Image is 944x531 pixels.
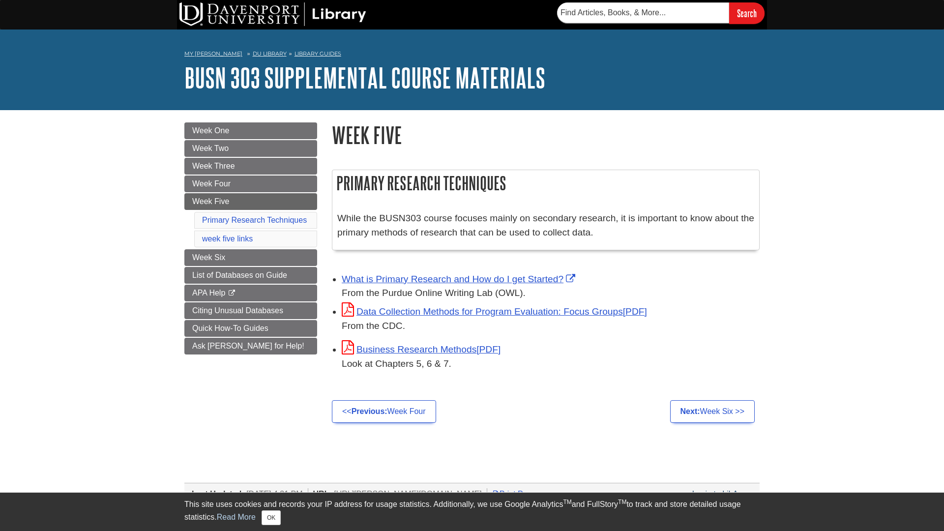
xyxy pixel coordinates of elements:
[563,499,571,505] sup: TM
[332,400,436,423] a: <<Previous:Week Four
[352,407,387,415] strong: Previous:
[342,306,647,317] a: Link opens in new window
[192,289,225,297] span: APA Help
[184,50,242,58] a: My [PERSON_NAME]
[184,122,317,354] div: Guide Page Menu
[202,216,307,224] a: Primary Research Techniques
[184,158,317,175] a: Week Three
[217,513,256,521] a: Read More
[184,267,317,284] a: List of Databases on Guide
[192,197,229,206] span: Week Five
[192,126,229,135] span: Week One
[557,2,765,24] form: Searches DU Library's articles, books, and more
[295,50,341,57] a: Library Guides
[334,490,482,498] span: [URL][PERSON_NAME][DOMAIN_NAME]
[253,50,287,57] a: DU Library
[192,162,235,170] span: Week Three
[342,344,501,354] a: Link opens in new window
[313,490,332,498] span: URL:
[228,290,236,296] i: This link opens in a new window
[729,2,765,24] input: Search
[184,499,760,525] div: This site uses cookies and records your IP address for usage statistics. Additionally, we use Goo...
[618,499,626,505] sup: TM
[192,324,268,332] span: Quick How-To Guides
[192,306,283,315] span: Citing Unusual Databases
[184,193,317,210] a: Week Five
[184,122,317,139] a: Week One
[192,253,225,262] span: Week Six
[192,271,287,279] span: List of Databases on Guide
[692,490,751,498] a: Login to LibApps
[192,144,229,152] span: Week Two
[262,510,281,525] button: Close
[184,249,317,266] a: Week Six
[184,302,317,319] a: Citing Unusual Databases
[342,286,760,300] div: From the Purdue Online Writing Lab (OWL).
[202,235,253,243] a: week five links
[342,357,760,371] div: Look at Chapters 5, 6 & 7.
[342,319,760,333] div: From the CDC.
[184,285,317,301] a: APA Help
[184,176,317,192] a: Week Four
[492,490,500,498] i: Print Page
[492,490,536,498] a: Print Page
[192,179,231,188] span: Week Four
[184,140,317,157] a: Week Two
[680,407,700,415] strong: Next:
[184,47,760,63] nav: breadcrumb
[332,122,760,147] h1: Week Five
[184,62,545,93] a: BUSN 303 Supplemental Course Materials
[179,2,366,26] img: DU Library
[184,338,317,354] a: Ask [PERSON_NAME] for Help!
[670,400,755,423] a: Next:Week Six >>
[192,342,304,350] span: Ask [PERSON_NAME] for Help!
[342,274,578,284] a: Link opens in new window
[184,320,317,337] a: Quick How-To Guides
[557,2,729,23] input: Find Articles, Books, & More...
[246,490,302,498] span: [DATE] 4:31 PM
[192,490,244,498] span: Last Updated:
[337,211,754,240] p: While the BUSN303 course focuses mainly on secondary research, it is important to know about the ...
[332,170,759,196] h2: Primary Research Techniques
